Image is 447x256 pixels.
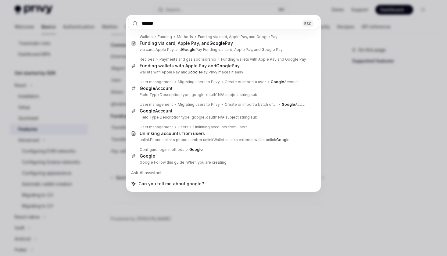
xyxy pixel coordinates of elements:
[182,47,195,52] b: Google
[140,160,306,165] p: Google Follow this guide. When you are creating
[140,86,173,91] div: Account
[282,102,295,107] b: Google
[140,34,153,39] div: Wallets
[140,41,233,46] div: Funding via card, Apple Pay, and Pay
[159,57,216,62] div: Payments and gas sponsorship
[140,153,155,158] b: Google
[140,86,155,91] b: Google
[225,80,266,84] div: Create or import a user
[140,147,184,152] div: Configure login methods
[271,80,284,84] b: Google
[140,115,306,120] p: Field Type Description type 'google_oauth' N/A subject string sub
[198,34,277,39] div: Funding via card, Apple Pay, and Google Pay
[138,181,204,187] span: Can you tell me about google?
[302,20,313,27] div: ESC
[188,70,201,74] b: Google
[140,57,155,62] div: Recipes
[193,125,248,130] div: Unlinking accounts from users
[140,63,240,69] div: Funding wallets with Apple Pay and Pay
[158,34,172,39] div: Funding
[177,34,193,39] div: Methods
[140,108,173,114] div: Account
[140,131,205,136] div: Unlinking accounts from users
[140,47,306,52] p: via card, Apple Pay, and Pay Funding via card, Apple Pay, and Google Pay
[140,108,155,113] b: Google
[221,57,306,62] div: Funding wallets with Apple Pay and Google Pay
[128,167,319,178] div: Ask AI assistant
[276,137,290,142] b: Google
[178,125,188,130] div: Users
[178,80,220,84] div: Migrating users to Privy
[209,41,225,46] b: Google
[189,147,203,152] b: Google
[271,80,299,84] div: Account
[140,70,306,75] p: wallets with Apple Pay and Pay Privy makes it easy
[225,102,277,107] div: Create or import a batch of users
[140,125,173,130] div: User management
[178,102,220,107] div: Migrating users to Privy
[140,80,173,84] div: User management
[216,63,232,68] b: Google
[140,102,173,107] div: User management
[140,137,306,142] p: unlinkPhone unlinks phone number unlinkWallet unlinks external wallet unlink
[140,92,306,97] p: Field Type Description type 'google_oauth' N/A subject string sub
[282,102,306,107] div: Account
